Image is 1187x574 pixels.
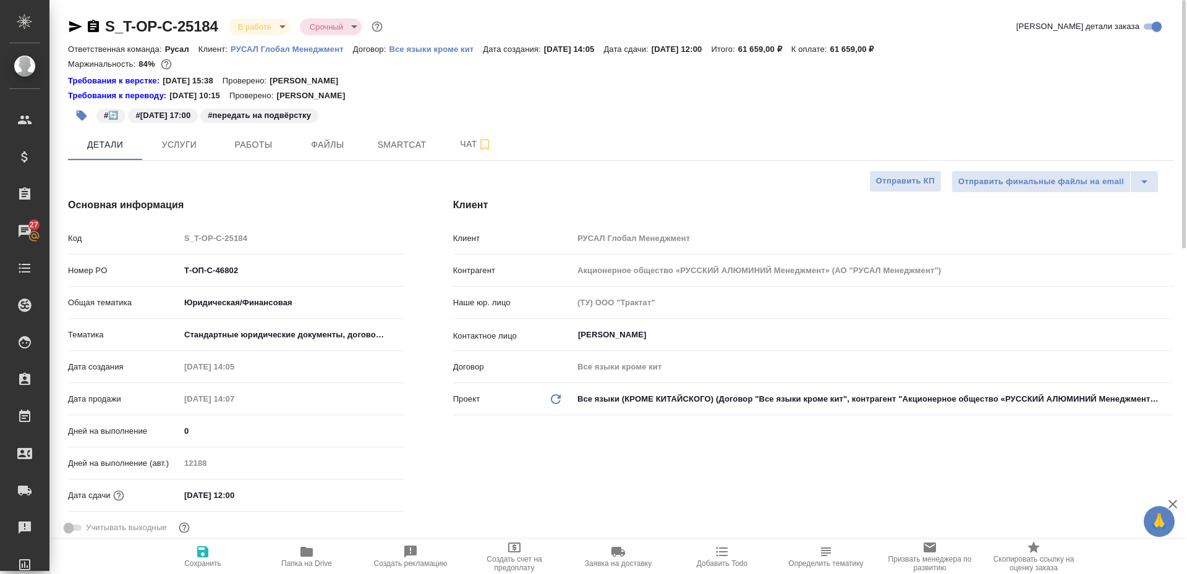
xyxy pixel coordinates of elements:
p: #🔄️ [104,109,118,122]
button: Заявка на доставку [566,539,670,574]
a: S_T-OP-C-25184 [105,18,218,35]
span: Создать рекламацию [374,559,448,568]
button: Доп статусы указывают на важность/срочность заказа [369,19,385,35]
p: [DATE] 15:38 [163,75,223,87]
p: Проверено: [229,90,277,102]
p: [DATE] 14:05 [544,44,604,54]
p: Дата создания: [483,44,543,54]
p: Дней на выполнение (авт.) [68,457,180,470]
input: Пустое поле [573,358,1173,376]
span: Учитывать выходные [86,521,167,534]
p: Все языки кроме кит [389,44,483,54]
button: Добавить тэг [68,102,95,129]
button: Призвать менеджера по развитию [878,539,982,574]
p: [DATE] 10:15 [169,90,229,102]
div: split button [951,171,1159,193]
button: Скопировать ссылку на оценку заказа [982,539,1086,574]
span: Детали [75,137,135,153]
span: Чат [446,137,506,152]
button: Добавить Todo [670,539,774,574]
p: Русал [165,44,198,54]
span: Сохранить [184,559,221,568]
button: Open [1167,334,1169,336]
input: Пустое поле [180,454,404,472]
p: Контрагент [453,264,573,277]
button: 8365.50 RUB; [158,56,174,72]
a: РУСАЛ Глобал Менеджмент [231,43,353,54]
p: #передать на подвёрстку [208,109,311,122]
input: Пустое поле [573,261,1173,279]
div: Все языки (КРОМЕ КИТАЙСКОГО) (Договор "Все языки кроме кит", контрагент "Акционерное общество «РУ... [573,389,1173,410]
a: Все языки кроме кит [389,43,483,54]
input: Пустое поле [180,358,288,376]
button: Скопировать ссылку [86,19,101,34]
p: РУСАЛ Глобал Менеджмент [231,44,353,54]
p: Договор [453,361,573,373]
span: Файлы [298,137,357,153]
p: Дата продажи [68,393,180,405]
div: Нажми, чтобы открыть папку с инструкцией [68,90,169,102]
span: Определить тематику [788,559,863,568]
span: Призвать менеджера по развитию [885,555,974,572]
button: Сохранить [151,539,255,574]
h4: Основная информация [68,198,404,213]
p: 84% [138,59,158,69]
span: Создать счет на предоплату [470,555,559,572]
button: Отправить финальные файлы на email [951,171,1131,193]
input: Пустое поле [573,293,1173,311]
p: Итого: [711,44,738,54]
span: Услуги [150,137,209,153]
h4: Клиент [453,198,1173,213]
p: Дата сдачи: [603,44,651,54]
button: В работе [234,22,275,32]
p: 61 659,00 ₽ [830,44,883,54]
div: В работе [228,19,290,35]
button: Создать рекламацию [359,539,462,574]
span: Отправить финальные файлы на email [958,175,1124,189]
p: Маржинальность: [68,59,138,69]
p: [PERSON_NAME] [276,90,354,102]
p: Ответственная команда: [68,44,165,54]
p: К оплате: [791,44,830,54]
p: [DATE] 12:00 [652,44,712,54]
button: Если добавить услуги и заполнить их объемом, то дата рассчитается автоматически [111,487,127,504]
span: 🙏 [1149,509,1170,534]
span: Работы [224,137,283,153]
input: Пустое поле [573,229,1173,247]
p: Наше юр. лицо [453,297,573,309]
button: Определить тематику [774,539,878,574]
a: 27 [3,216,46,247]
button: Срочный [306,22,347,32]
input: Пустое поле [180,390,288,408]
p: Договор: [353,44,389,54]
p: Код [68,232,180,245]
button: Папка на Drive [255,539,359,574]
svg: Подписаться [477,137,492,152]
p: Проект [453,393,480,405]
button: Отправить КП [869,171,942,192]
button: 🙏 [1144,506,1175,537]
p: Дата создания [68,361,180,373]
p: Контактное лицо [453,330,573,342]
span: 🔄️ [95,109,127,120]
p: Тематика [68,329,180,341]
span: [PERSON_NAME] детали заказа [1016,20,1139,33]
span: 27 [22,219,46,231]
button: Создать счет на предоплату [462,539,566,574]
span: Smartcat [372,137,432,153]
p: Проверено: [223,75,270,87]
div: Юридическая/Финансовая [180,292,404,313]
input: Пустое поле [180,229,404,247]
span: Заявка на доставку [585,559,652,568]
input: ✎ Введи что-нибудь [180,486,288,504]
p: 61 659,00 ₽ [738,44,791,54]
p: Дата сдачи [68,489,111,502]
p: [PERSON_NAME] [270,75,347,87]
span: Скопировать ссылку на оценку заказа [989,555,1078,572]
input: ✎ Введи что-нибудь [180,422,404,440]
p: Клиент [453,232,573,245]
p: #[DATE] 17:00 [135,109,190,122]
div: В работе [300,19,362,35]
a: Требования к переводу: [68,90,169,102]
input: ✎ Введи что-нибудь [180,261,404,279]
